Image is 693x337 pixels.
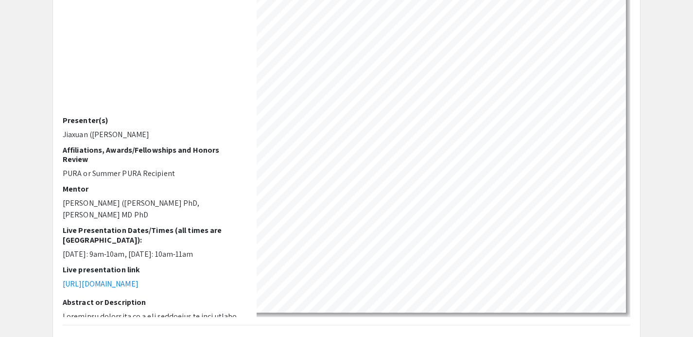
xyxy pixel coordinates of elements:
p: Jiaxuan ([PERSON_NAME] [63,129,242,141]
h2: Presenter(s) [63,116,242,125]
h2: Affiliations, Awards/Fellowships and Honors Review [63,145,242,164]
iframe: Chat [7,293,41,330]
a: [URL][DOMAIN_NAME] [63,279,139,289]
a: https://doi.org/10.1038/s41598-023-47051-6 [488,264,584,269]
h2: Live presentation link [63,265,242,274]
a: https://doi.org/10.1126/science.adi1650 [472,291,558,296]
h2: Abstract or Description [63,298,242,307]
p: [DATE]: 9am-10am, [DATE]: 10am-11am [63,248,242,260]
p: [PERSON_NAME] ([PERSON_NAME] PhD, [PERSON_NAME] MD PhD [63,197,242,221]
p: PURA or Summer PURA Recipient [63,168,242,179]
h2: Mentor [63,184,242,194]
h2: Live Presentation Dates/Times (all times are [GEOGRAPHIC_DATA]): [63,226,242,244]
a: https://doi.org/10.48550/arXiv.1505.04597 [472,242,563,247]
